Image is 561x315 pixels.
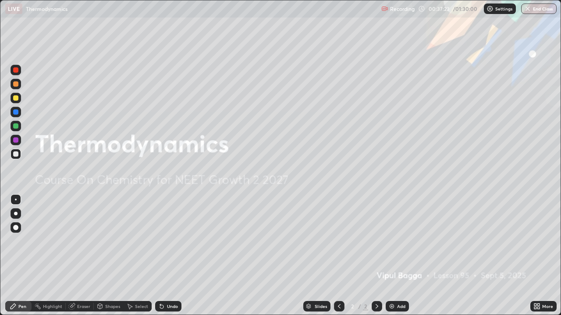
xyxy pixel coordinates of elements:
img: add-slide-button [388,303,395,310]
div: Add [397,304,405,308]
div: Slides [315,304,327,308]
p: Settings [495,7,512,11]
div: 2 [348,304,357,309]
div: 2 [363,302,368,310]
button: End Class [521,3,557,14]
p: LIVE [8,5,20,12]
p: Recording [390,6,415,12]
div: Pen [18,304,26,308]
img: class-settings-icons [486,5,494,12]
img: end-class-cross [524,5,531,12]
div: Shapes [105,304,120,308]
p: Thermodynamics [26,5,67,12]
div: More [542,304,553,308]
div: Highlight [43,304,62,308]
div: / [359,304,361,309]
img: recording.375f2c34.svg [381,5,388,12]
div: Undo [167,304,178,308]
div: Select [135,304,148,308]
div: Eraser [77,304,90,308]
